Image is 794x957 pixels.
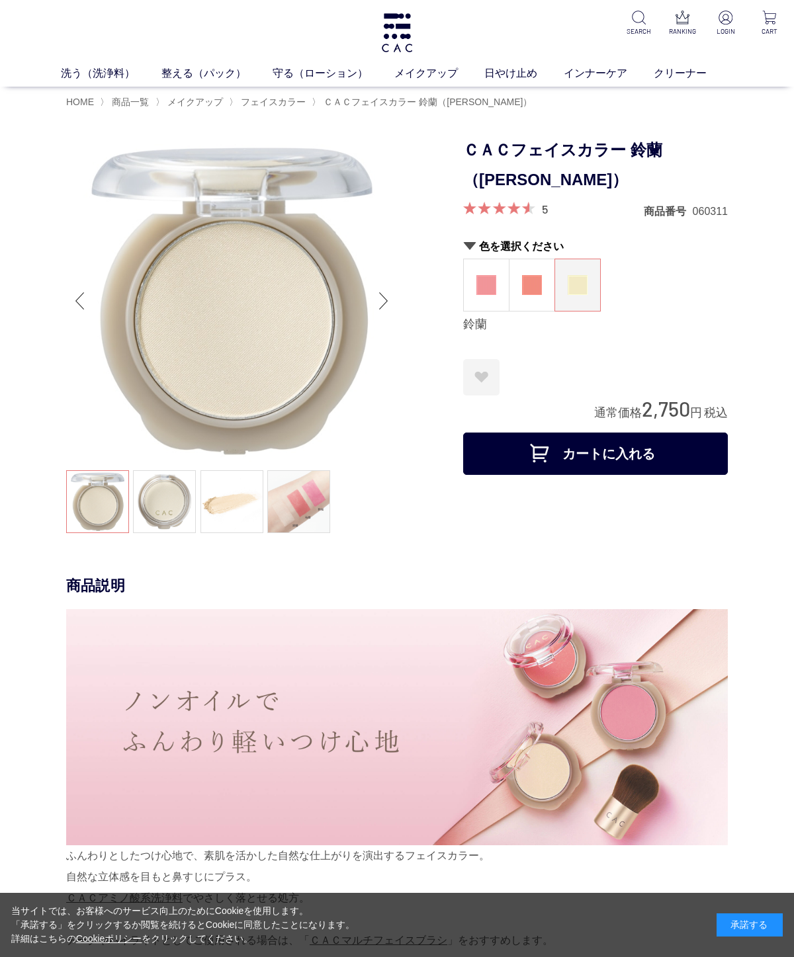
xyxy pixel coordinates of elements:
[167,97,223,107] span: メイクアップ
[717,913,783,936] div: 承諾する
[11,904,355,946] div: 当サイトでは、お客様へのサービス向上のためにCookieを使用します。 「承諾する」をクリックするか閲覧を続けるとCookieに同意したことになります。 詳細はこちらの をクリックしてください。
[463,239,728,253] h2: 色を選択ください
[380,13,414,52] img: logo
[464,259,509,311] a: 秋桜
[704,406,728,419] span: 税込
[61,65,161,81] a: 洗う（洗浄料）
[165,97,223,107] a: メイクアップ
[568,275,588,295] img: 鈴蘭
[463,359,500,395] a: お気に入りに登録する
[66,274,93,327] div: Previous slide
[66,576,728,595] div: 商品説明
[273,65,394,81] a: 守る（ローション）
[155,96,226,108] li: 〉
[712,26,740,36] p: LOGIN
[238,97,306,107] a: フェイスカラー
[594,406,642,419] span: 通常価格
[625,26,652,36] p: SEARCH
[76,933,142,944] a: Cookieポリシー
[463,433,728,475] button: カートに入れる
[476,275,496,295] img: 秋桜
[66,97,94,107] a: HOME
[509,259,555,312] dl: 柘榴
[66,136,397,466] img: ＣＡＣフェイスカラー 鈴蘭（すずらん） 鈴蘭
[463,136,728,195] h1: ＣＡＣフェイスカラー 鈴蘭（[PERSON_NAME]）
[712,11,740,36] a: LOGIN
[564,65,654,81] a: インナーケア
[654,65,733,81] a: クリーナー
[66,609,728,951] div: ふんわりとしたつけ心地で、素肌を活かした自然な仕上がりを演出するフェイスカラー。 自然な立体感を目もと鼻すじにプラス。 でやさしく落とせる処方。 チークやハイライトとしてご使用される場合は、「 ...
[693,204,728,218] dd: 060311
[484,65,564,81] a: 日やけ止め
[321,97,532,107] a: ＣＡＣフェイスカラー 鈴蘭（[PERSON_NAME]）
[109,97,149,107] a: 商品一覧
[668,11,696,36] a: RANKING
[100,96,152,108] li: 〉
[554,259,601,312] dl: 鈴蘭
[625,11,652,36] a: SEARCH
[668,26,696,36] p: RANKING
[756,26,783,36] p: CART
[312,96,535,108] li: 〉
[463,317,728,333] div: 鈴蘭
[66,892,183,903] a: ＣＡＣアミノ酸系洗浄料
[463,259,509,312] dl: 秋桜
[371,274,397,327] div: Next slide
[161,65,273,81] a: 整える（パック）
[112,97,149,107] span: 商品一覧
[229,96,309,108] li: 〉
[241,97,306,107] span: フェイスカラー
[324,97,532,107] span: ＣＡＣフェイスカラー 鈴蘭（[PERSON_NAME]）
[756,11,783,36] a: CART
[642,396,690,421] span: 2,750
[690,406,702,419] span: 円
[394,65,484,81] a: メイクアップ
[509,259,554,311] a: 柘榴
[522,275,542,295] img: 柘榴
[542,202,548,216] a: 5
[644,204,693,218] dt: 商品番号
